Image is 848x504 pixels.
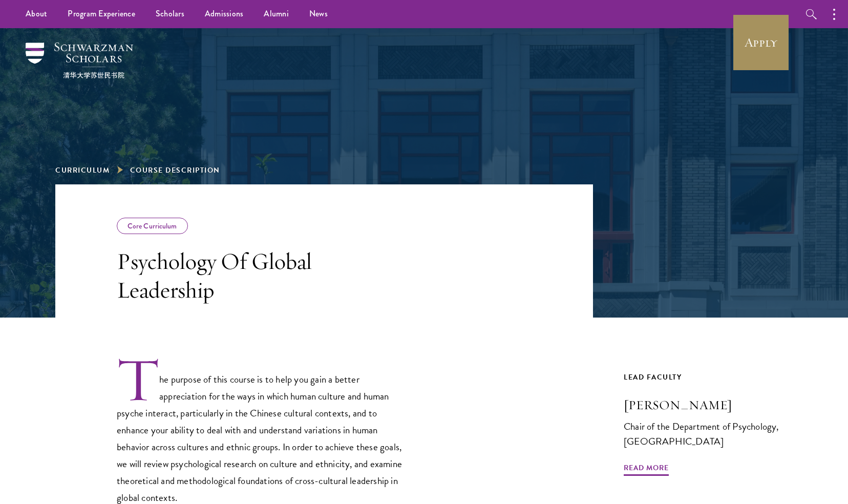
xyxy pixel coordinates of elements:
[624,419,793,449] div: Chair of the Department of Psychology, [GEOGRAPHIC_DATA]
[26,43,133,78] img: Schwarzman Scholars
[624,371,793,384] div: Lead Faculty
[624,371,793,468] a: Lead Faculty [PERSON_NAME] Chair of the Department of Psychology, [GEOGRAPHIC_DATA] Read More
[117,218,188,234] div: Core Curriculum
[130,165,220,176] span: Course Description
[624,396,793,414] h3: [PERSON_NAME]
[117,247,409,304] h3: Psychology Of Global Leadership
[55,165,110,176] a: Curriculum
[624,461,669,477] span: Read More
[732,14,790,71] a: Apply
